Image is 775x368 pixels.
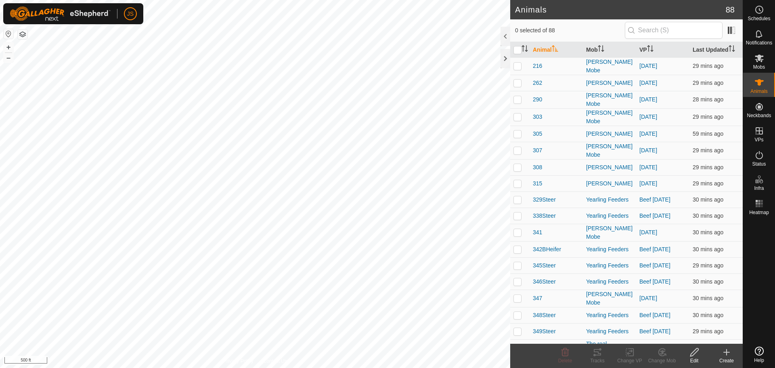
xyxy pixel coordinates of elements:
[646,357,678,364] div: Change Mob
[639,246,670,252] a: Beef [DATE]
[639,229,657,236] a: [DATE]
[586,224,633,241] div: [PERSON_NAME] Mobe
[515,5,726,15] h2: Animals
[743,343,775,366] a: Help
[558,358,572,364] span: Delete
[598,46,604,53] p-sorticon: Activate to sort
[639,164,657,170] a: [DATE]
[754,137,763,142] span: VPs
[522,46,528,53] p-sorticon: Activate to sort
[639,328,670,334] a: Beef [DATE]
[689,42,743,58] th: Last Updated
[729,46,735,53] p-sorticon: Activate to sort
[693,246,723,252] span: 29 Sept 2025, 11:35 am
[533,146,542,155] span: 307
[693,312,723,318] span: 29 Sept 2025, 11:35 am
[586,196,633,204] div: Yearling Feeders
[586,261,633,270] div: Yearling Feeders
[533,212,556,220] span: 338Steer
[586,245,633,254] div: Yearling Feeders
[748,16,770,21] span: Schedules
[552,46,558,53] p-sorticon: Activate to sort
[533,179,542,188] span: 315
[639,212,670,219] a: Beef [DATE]
[639,114,657,120] a: [DATE]
[533,311,556,320] span: 348Steer
[586,179,633,188] div: [PERSON_NAME]
[581,357,614,364] div: Tracks
[533,62,542,70] span: 216
[693,164,723,170] span: 29 Sept 2025, 11:36 am
[693,114,723,120] span: 29 Sept 2025, 11:36 am
[639,278,670,285] a: Beef [DATE]
[710,357,743,364] div: Create
[639,96,657,103] a: [DATE]
[625,22,723,39] input: Search (S)
[639,295,657,301] a: [DATE]
[586,340,633,357] div: The real [PERSON_NAME]
[586,91,633,108] div: [PERSON_NAME] Mobe
[693,229,723,236] span: 29 Sept 2025, 11:35 am
[533,228,542,237] span: 341
[693,147,723,154] span: 29 Sept 2025, 11:35 am
[639,180,657,187] a: [DATE]
[583,42,636,58] th: Mob
[586,327,633,336] div: Yearling Feeders
[754,358,764,363] span: Help
[533,261,556,270] span: 345Steer
[127,10,134,18] span: JS
[586,142,633,159] div: [PERSON_NAME] Mobe
[753,65,765,69] span: Mobs
[10,6,111,21] img: Gallagher Logo
[639,130,657,137] a: [DATE]
[533,327,556,336] span: 349Steer
[4,29,13,39] button: Reset Map
[586,278,633,286] div: Yearling Feeders
[533,245,561,254] span: 342BHeifer
[533,294,542,303] span: 347
[726,4,735,16] span: 88
[223,357,253,365] a: Privacy Policy
[749,210,769,215] span: Heatmap
[614,357,646,364] div: Change VP
[639,63,657,69] a: [DATE]
[647,46,654,53] p-sorticon: Activate to sort
[586,58,633,75] div: [PERSON_NAME] Mobe
[693,262,723,269] span: 29 Sept 2025, 11:35 am
[533,196,556,204] span: 329Steer
[533,130,542,138] span: 305
[639,80,657,86] a: [DATE]
[693,295,723,301] span: 29 Sept 2025, 11:35 am
[639,196,670,203] a: Beef [DATE]
[586,109,633,126] div: [PERSON_NAME] Mobe
[586,290,633,307] div: [PERSON_NAME] Mobe
[678,357,710,364] div: Edit
[530,42,583,58] th: Animal
[693,63,723,69] span: 29 Sept 2025, 11:36 am
[4,53,13,63] button: –
[533,95,542,104] span: 290
[693,196,723,203] span: 29 Sept 2025, 11:35 am
[693,278,723,285] span: 29 Sept 2025, 11:35 am
[533,113,542,121] span: 303
[18,29,27,39] button: Map Layers
[533,278,556,286] span: 346Steer
[586,163,633,172] div: [PERSON_NAME]
[750,89,768,94] span: Animals
[754,186,764,191] span: Infra
[636,42,689,58] th: VP
[746,40,772,45] span: Notifications
[693,212,723,219] span: 29 Sept 2025, 11:35 am
[533,79,542,87] span: 262
[639,262,670,269] a: Beef [DATE]
[639,312,670,318] a: Beef [DATE]
[263,357,287,365] a: Contact Us
[639,147,657,154] a: [DATE]
[4,42,13,52] button: +
[586,311,633,320] div: Yearling Feeders
[693,80,723,86] span: 29 Sept 2025, 11:35 am
[586,79,633,87] div: [PERSON_NAME]
[752,162,766,166] span: Status
[693,180,723,187] span: 29 Sept 2025, 11:36 am
[747,113,771,118] span: Neckbands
